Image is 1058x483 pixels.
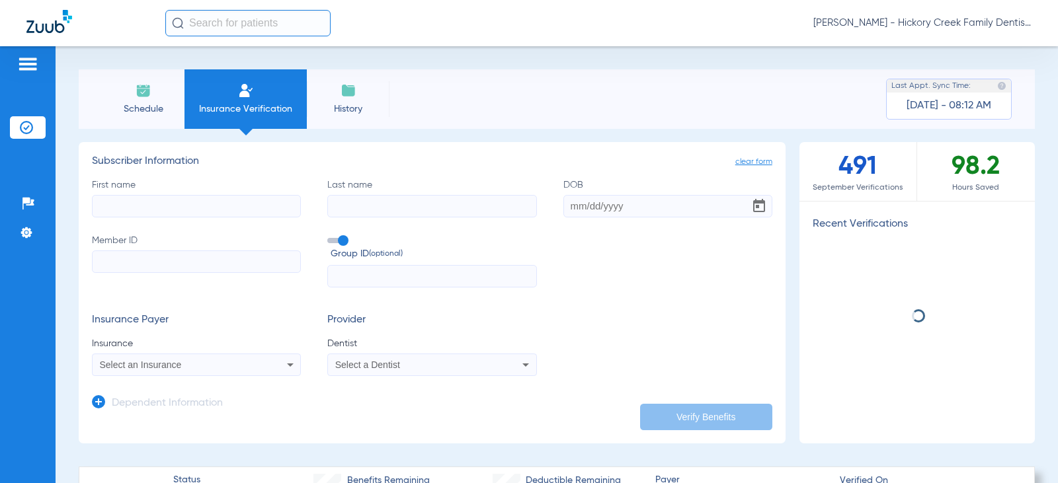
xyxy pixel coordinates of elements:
input: Last name [327,195,536,217]
span: Insurance [92,337,301,350]
span: Group ID [331,247,536,261]
img: History [341,83,356,98]
img: Zuub Logo [26,10,72,33]
span: [DATE] - 08:12 AM [907,99,991,112]
label: Last name [327,178,536,217]
h3: Insurance Payer [92,314,301,327]
span: Dentist [327,337,536,350]
span: [PERSON_NAME] - Hickory Creek Family Dentistry [813,17,1032,30]
h3: Recent Verifications [799,218,1035,231]
label: Member ID [92,234,301,288]
span: Select an Insurance [100,359,182,370]
h3: Dependent Information [112,397,223,410]
span: Schedule [112,102,175,116]
img: last sync help info [997,81,1006,91]
img: Search Icon [172,17,184,29]
img: hamburger-icon [17,56,38,72]
div: 491 [799,142,917,201]
span: Hours Saved [917,181,1035,194]
input: Member ID [92,250,301,273]
input: First name [92,195,301,217]
div: 98.2 [917,142,1035,201]
span: Select a Dentist [335,359,400,370]
img: Manual Insurance Verification [238,83,254,98]
span: Last Appt. Sync Time: [891,79,971,93]
h3: Subscriber Information [92,155,772,168]
span: clear form [735,155,772,168]
input: Search for patients [165,10,331,36]
span: Insurance Verification [194,102,297,116]
h3: Provider [327,314,536,327]
small: (optional) [369,247,403,261]
label: DOB [563,178,772,217]
span: September Verifications [799,181,916,194]
button: Verify Benefits [640,404,772,430]
img: Schedule [136,83,151,98]
input: DOBOpen calendar [563,195,772,217]
label: First name [92,178,301,217]
span: History [317,102,380,116]
button: Open calendar [746,193,772,219]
